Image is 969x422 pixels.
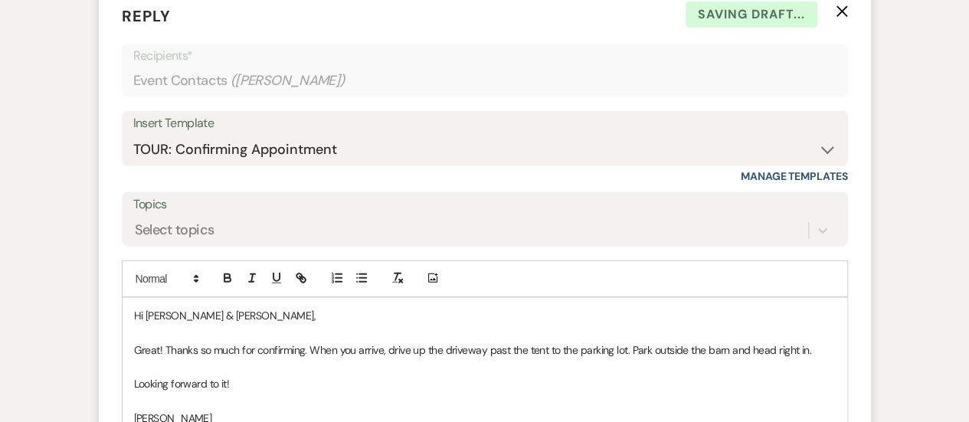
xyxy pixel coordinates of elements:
label: Topics [133,194,836,216]
p: Recipients* [133,46,836,66]
span: Saving draft... [686,2,817,28]
div: Event Contacts [133,66,836,96]
span: ( [PERSON_NAME] ) [231,70,345,91]
p: Great! Thanks so much for confirming. When you arrive, drive up the driveway past the tent to the... [134,342,836,358]
div: Insert Template [133,113,836,135]
span: Reply [122,6,171,26]
a: Manage Templates [741,169,848,183]
p: Looking forward to it! [134,375,836,392]
p: Hi [PERSON_NAME] & [PERSON_NAME], [134,307,836,324]
div: Select topics [135,220,214,240]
